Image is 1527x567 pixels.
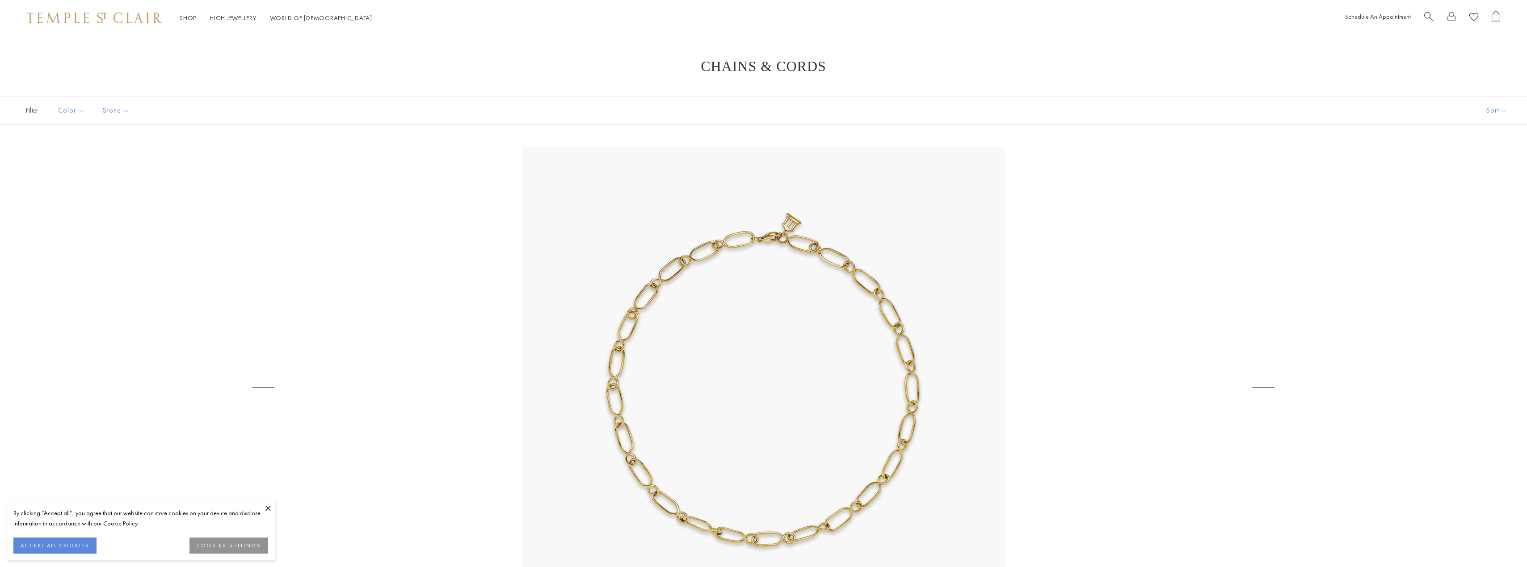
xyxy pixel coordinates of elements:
[51,101,92,121] button: Color
[1466,97,1527,124] button: Show sort by
[210,14,257,22] a: High JewelleryHigh Jewellery
[98,105,136,116] span: Stone
[96,101,136,121] button: Stone
[1424,11,1434,25] a: Search
[180,13,372,24] nav: Main navigation
[1345,13,1411,21] a: Schedule An Appointment
[13,508,268,529] div: By clicking “Accept all”, you agree that our website can store cookies on your device and disclos...
[54,105,92,116] span: Color
[180,14,196,22] a: ShopShop
[36,58,1491,74] h1: Chains & Cords
[1492,11,1500,25] a: Open Shopping Bag
[13,538,97,554] button: ACCEPT ALL COOKIES
[1482,525,1518,558] iframe: Gorgias live chat messenger
[27,13,162,23] img: Temple St. Clair
[189,538,268,554] button: COOKIES SETTINGS
[270,14,372,22] a: World of [DEMOGRAPHIC_DATA]World of [DEMOGRAPHIC_DATA]
[1469,11,1478,25] a: View Wishlist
